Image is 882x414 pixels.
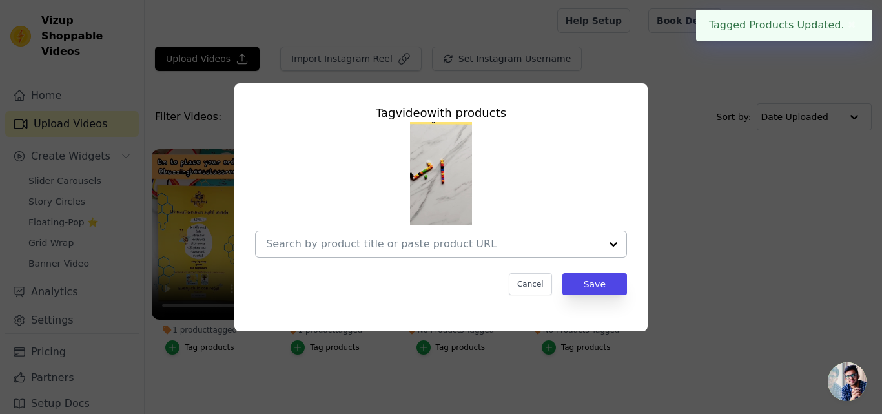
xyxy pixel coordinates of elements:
input: Search by product title or paste product URL [266,238,600,250]
div: Tagged Products Updated. [696,10,872,41]
div: Open chat [828,362,867,401]
div: Tag video with products [255,104,627,122]
img: tn-b3fee8085ea4413da115ca478ba50bff.png [410,122,472,225]
button: Save [562,273,627,295]
button: Close [845,17,859,33]
button: Cancel [509,273,552,295]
